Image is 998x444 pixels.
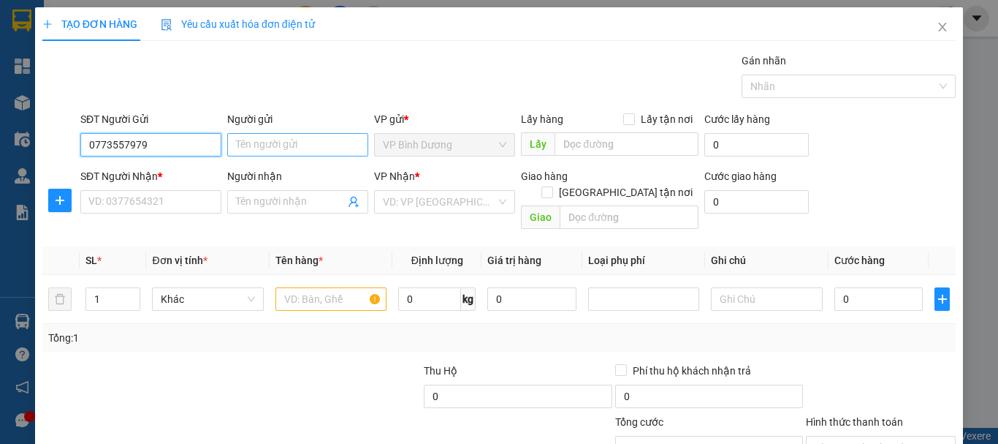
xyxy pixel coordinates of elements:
input: VD: Bàn, Ghế [275,287,386,311]
div: SĐT Người Nhận [80,168,221,184]
button: plus [48,189,72,212]
span: Lấy hàng [521,113,563,125]
span: VP Bình Dương [383,134,506,156]
div: Người gửi [227,111,368,127]
label: Cước lấy hàng [704,113,770,125]
label: Gán nhãn [742,55,786,67]
span: user-add [348,196,359,208]
span: Yêu cầu xuất hóa đơn điện tử [161,18,315,30]
label: Cước giao hàng [704,170,777,182]
span: Tổng cước [615,416,663,428]
input: Ghi Chú [711,287,822,311]
label: Hình thức thanh toán [806,416,903,428]
span: plus [42,19,53,29]
img: icon [161,19,172,31]
th: Ghi chú [705,247,828,275]
th: Loại phụ phí [582,247,705,275]
span: VP Nhận [374,170,415,182]
span: Thu Hộ [424,365,457,377]
span: plus [49,195,71,206]
span: Định lượng [411,255,463,266]
input: Cước giao hàng [704,190,809,214]
input: Dọc đường [560,206,698,229]
button: Close [922,7,963,48]
span: close [937,21,948,33]
span: plus [935,293,949,305]
span: Giá trị hàng [487,255,541,266]
span: Tên hàng [275,255,323,266]
span: Lấy tận nơi [635,111,698,127]
input: Dọc đường [555,132,698,156]
div: Tổng: 1 [48,330,386,346]
span: Cước hàng [834,255,885,266]
div: VP gửi [374,111,515,127]
span: Khác [161,288,254,310]
button: plus [934,287,950,311]
span: SL [85,255,97,266]
input: Cước lấy hàng [704,133,809,157]
input: 0 [487,287,576,311]
span: Đơn vị tính [152,255,207,266]
div: SĐT Người Gửi [80,111,221,127]
div: Người nhận [227,168,368,184]
span: Giao hàng [521,170,568,182]
span: kg [461,287,476,311]
span: [GEOGRAPHIC_DATA] tận nơi [553,184,698,200]
span: TẠO ĐƠN HÀNG [42,18,137,30]
button: delete [48,287,72,311]
span: Lấy [521,132,555,156]
span: Giao [521,206,560,229]
span: Phí thu hộ khách nhận trả [627,363,757,379]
